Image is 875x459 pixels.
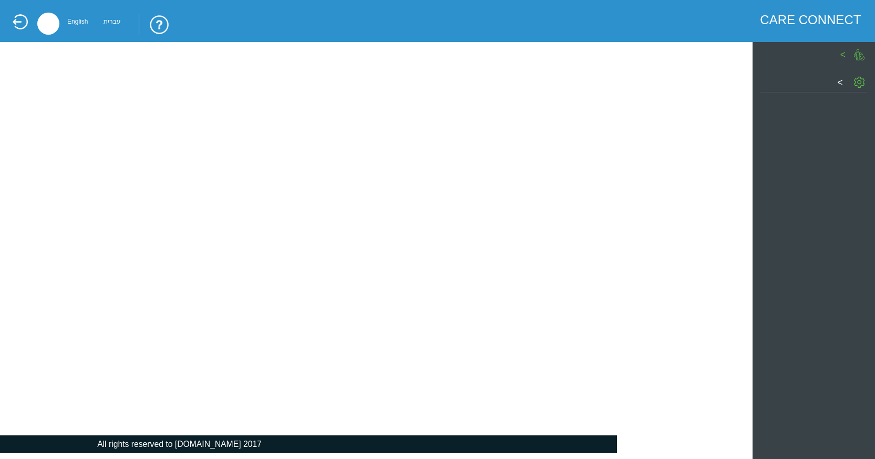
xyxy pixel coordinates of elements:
img: SettingGIcon.png [854,77,864,88]
div: English [67,20,88,23]
img: PatientGIcon.png [854,49,864,60]
img: trainingUsingSystem.png [139,14,170,35]
label: > [840,49,846,60]
div: CARE CONNECT [760,13,861,27]
div: עברית [104,20,121,23]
